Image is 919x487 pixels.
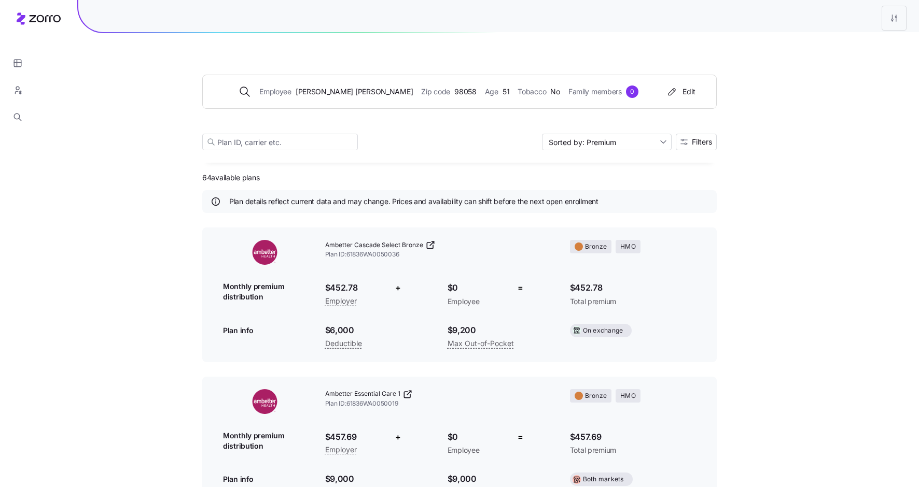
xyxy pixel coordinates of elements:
button: Edit [662,83,700,100]
span: Total premium [570,445,696,455]
span: Plan ID: 61836WA0050019 [325,399,553,408]
span: Zip code [421,86,450,97]
span: Monthly premium distribution [223,431,309,452]
div: Edit [666,87,695,97]
span: No [550,86,560,97]
span: $0 [448,281,503,294]
span: HMO [620,390,636,402]
span: Plan details reflect current data and may change. Prices and availability can shift before the ne... [229,196,598,207]
span: $457.69 [570,431,696,443]
span: [PERSON_NAME] [PERSON_NAME] [296,86,413,97]
span: 98058 [454,86,477,97]
span: Ambetter Cascade Select Bronze [325,241,423,250]
span: Family members [568,86,622,97]
button: Filters [676,134,717,150]
input: Sort by [542,134,672,150]
div: + [388,281,408,294]
span: Deductible [325,337,362,350]
span: Plan info [223,325,253,336]
span: Ambetter Essential Care 1 [325,390,400,398]
span: $9,200 [448,324,531,337]
img: Ambetter [223,389,309,414]
span: Employer [325,295,357,307]
span: Employee [448,296,503,307]
span: 51 [503,86,509,97]
input: Plan ID, carrier etc. [202,134,358,150]
span: On exchange [583,324,623,337]
span: Plan info [223,474,253,484]
span: $457.69 [325,431,380,443]
a: Ambetter Essential Care 1 [325,389,553,399]
span: Employee [448,445,503,455]
span: Age [485,86,498,97]
span: $9,000 [448,472,531,485]
span: $0 [448,431,503,443]
span: Plan ID: 61836WA0050036 [325,250,553,259]
img: Ambetter [223,240,309,265]
div: + [388,431,408,443]
div: = [510,281,531,294]
span: Employee [259,86,291,97]
span: $452.78 [325,281,380,294]
span: Tobacco [518,86,546,97]
span: HMO [620,240,636,253]
span: Bronze [585,240,607,253]
span: $452.78 [570,281,696,294]
span: Max Out-of-Pocket [448,337,514,350]
span: Bronze [585,390,607,402]
span: $6,000 [325,324,400,337]
span: Employer [325,443,357,456]
span: Monthly premium distribution [223,281,309,303]
span: 64 available plans [202,173,259,183]
span: Both markets [583,473,624,485]
div: 0 [626,85,638,98]
a: Ambetter Cascade Select Bronze [325,240,553,250]
span: Filters [692,138,712,146]
span: $9,000 [325,472,400,485]
div: = [510,431,531,443]
span: Total premium [570,296,696,307]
